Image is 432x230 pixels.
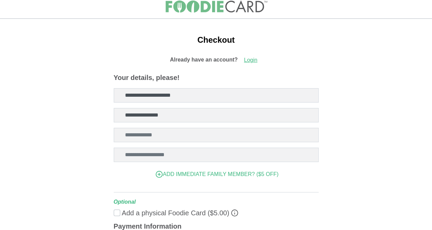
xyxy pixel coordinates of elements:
a: Login [239,53,262,67]
strong: Already have an account? [170,57,238,63]
button: Add immediate family member? ($5 off) [114,167,319,181]
h1: Checkout [114,35,319,45]
img: FoodieCard; Eat, Drink, Save, Donate [165,0,267,13]
legend: Your details, please! [114,72,319,83]
label: Add a physical Foodie Card ($5.00) [122,207,229,218]
legend: Optional [114,198,319,206]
